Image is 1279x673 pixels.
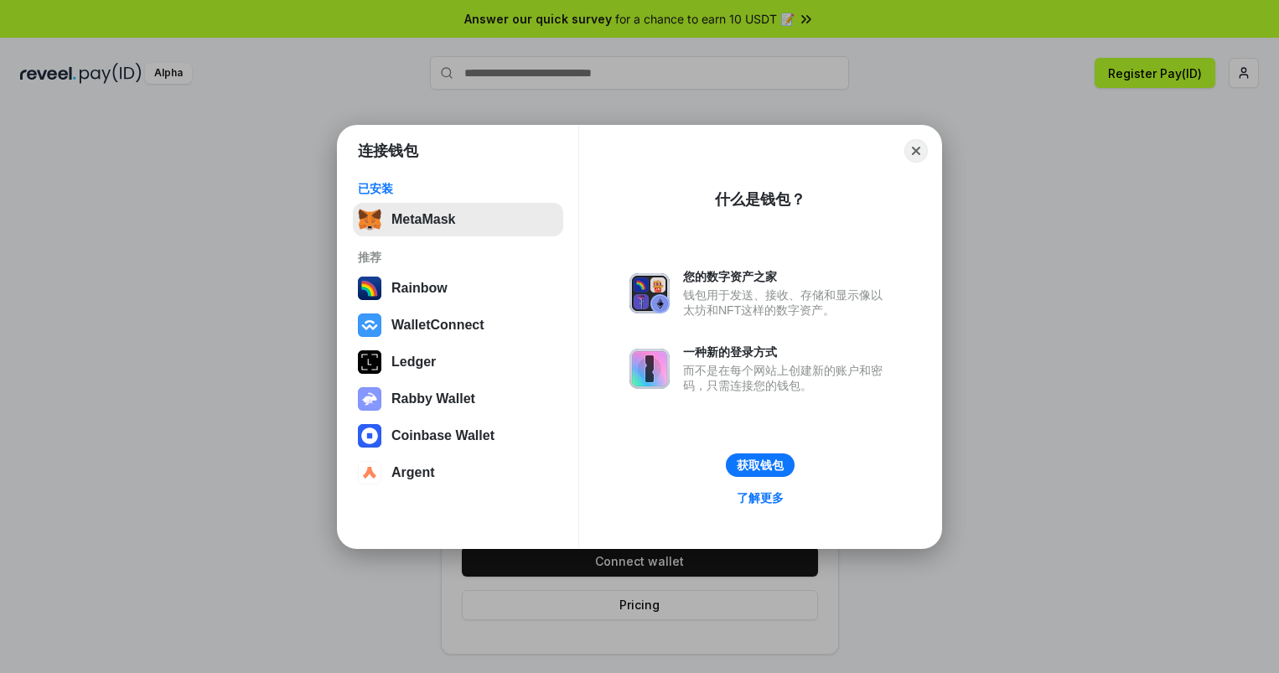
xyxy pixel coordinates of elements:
button: WalletConnect [353,308,563,342]
img: svg+xml,%3Csvg%20xmlns%3D%22http%3A%2F%2Fwww.w3.org%2F2000%2Fsvg%22%20fill%3D%22none%22%20viewBox... [629,273,670,313]
button: Close [904,139,928,163]
button: Argent [353,456,563,489]
div: WalletConnect [391,318,484,333]
img: svg+xml,%3Csvg%20width%3D%2228%22%20height%3D%2228%22%20viewBox%3D%220%200%2028%2028%22%20fill%3D... [358,313,381,337]
img: svg+xml,%3Csvg%20fill%3D%22none%22%20height%3D%2233%22%20viewBox%3D%220%200%2035%2033%22%20width%... [358,208,381,231]
div: 而不是在每个网站上创建新的账户和密码，只需连接您的钱包。 [683,363,891,393]
div: MetaMask [391,212,455,227]
div: Rabby Wallet [391,391,475,406]
div: 钱包用于发送、接收、存储和显示像以太坊和NFT这样的数字资产。 [683,287,891,318]
img: svg+xml,%3Csvg%20xmlns%3D%22http%3A%2F%2Fwww.w3.org%2F2000%2Fsvg%22%20width%3D%2228%22%20height%3... [358,350,381,374]
div: 已安装 [358,181,558,196]
img: svg+xml,%3Csvg%20xmlns%3D%22http%3A%2F%2Fwww.w3.org%2F2000%2Fsvg%22%20fill%3D%22none%22%20viewBox... [629,349,670,389]
div: 您的数字资产之家 [683,269,891,284]
button: Coinbase Wallet [353,419,563,453]
div: 了解更多 [737,490,784,505]
button: Ledger [353,345,563,379]
h1: 连接钱包 [358,141,418,161]
div: 一种新的登录方式 [683,344,891,360]
img: svg+xml,%3Csvg%20xmlns%3D%22http%3A%2F%2Fwww.w3.org%2F2000%2Fsvg%22%20fill%3D%22none%22%20viewBox... [358,387,381,411]
button: MetaMask [353,203,563,236]
div: 推荐 [358,250,558,265]
button: Rainbow [353,272,563,305]
img: svg+xml,%3Csvg%20width%3D%2228%22%20height%3D%2228%22%20viewBox%3D%220%200%2028%2028%22%20fill%3D... [358,461,381,484]
div: 获取钱包 [737,458,784,473]
div: 什么是钱包？ [715,189,805,210]
div: Argent [391,465,435,480]
img: svg+xml,%3Csvg%20width%3D%2228%22%20height%3D%2228%22%20viewBox%3D%220%200%2028%2028%22%20fill%3D... [358,424,381,448]
div: Rainbow [391,281,448,296]
div: Ledger [391,355,436,370]
button: Rabby Wallet [353,382,563,416]
button: 获取钱包 [726,453,795,477]
a: 了解更多 [727,487,794,509]
div: Coinbase Wallet [391,428,495,443]
img: svg+xml,%3Csvg%20width%3D%22120%22%20height%3D%22120%22%20viewBox%3D%220%200%20120%20120%22%20fil... [358,277,381,300]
